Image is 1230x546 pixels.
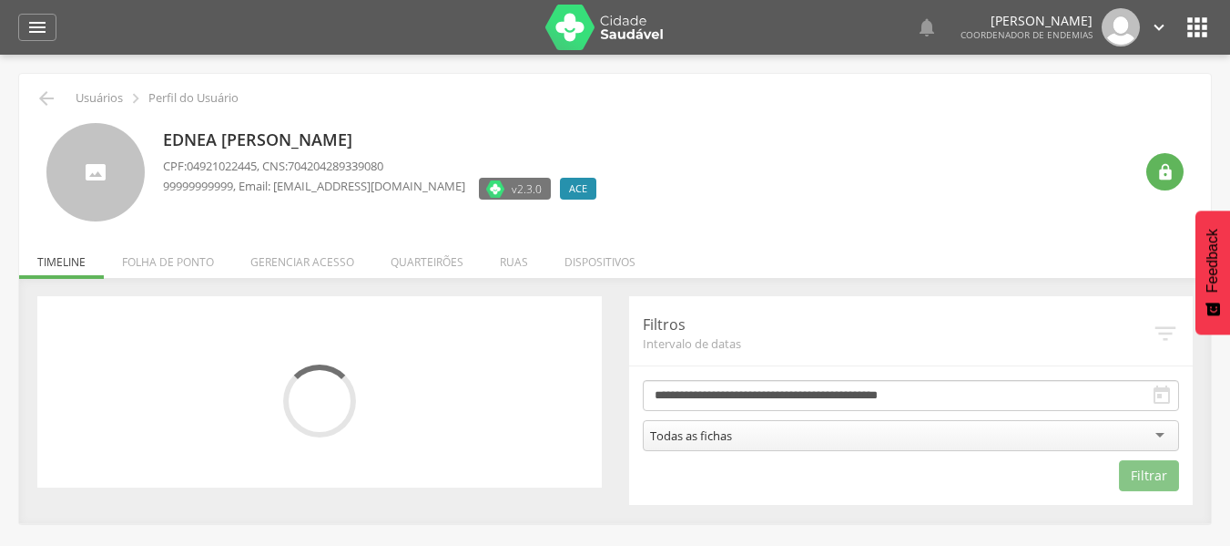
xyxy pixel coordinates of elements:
[482,236,546,279] li: Ruas
[546,236,654,279] li: Dispositivos
[1183,13,1212,42] i: 
[961,28,1093,41] span: Coordenador de Endemias
[1151,385,1173,407] i: 
[643,314,1153,335] p: Filtros
[163,129,605,152] p: Ednea [PERSON_NAME]
[512,180,542,198] span: v2.3.0
[148,91,239,106] p: Perfil do Usuário
[1119,460,1179,491] button: Filtrar
[76,91,123,106] p: Usuários
[163,178,465,195] p: , Email: [EMAIL_ADDRESS][DOMAIN_NAME]
[650,428,732,444] div: Todas as fichas
[1149,8,1169,46] a: 
[36,88,57,109] i: Voltar
[1156,163,1174,181] i: 
[1195,211,1230,335] button: Feedback - Mostrar pesquisa
[1146,153,1184,191] div: Resetar senha
[643,335,1153,352] span: Intervalo de datas
[479,178,551,200] label: Versão do aplicativo
[163,158,605,175] p: CPF: , CNS:
[916,16,938,38] i: 
[126,88,146,108] i: 
[288,158,383,174] span: 704204289339080
[163,178,233,194] span: 99999999999
[1205,229,1221,293] span: Feedback
[1149,17,1169,37] i: 
[18,14,56,41] a: 
[372,236,482,279] li: Quarteirões
[26,16,48,38] i: 
[916,8,938,46] a: 
[961,15,1093,27] p: [PERSON_NAME]
[1152,320,1179,347] i: 
[232,236,372,279] li: Gerenciar acesso
[187,158,257,174] span: 04921022445
[104,236,232,279] li: Folha de ponto
[569,181,587,196] span: ACE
